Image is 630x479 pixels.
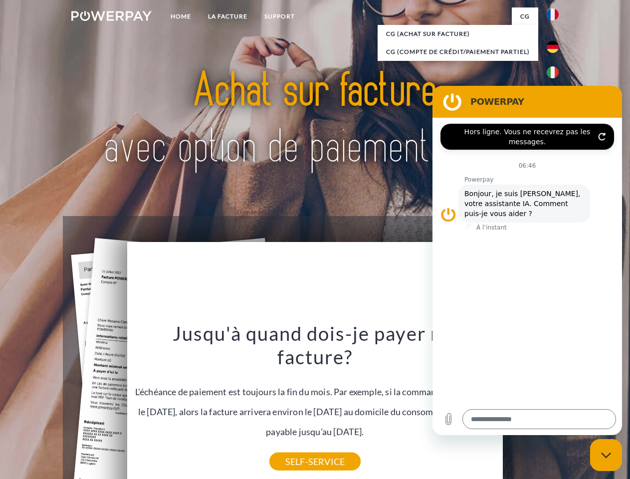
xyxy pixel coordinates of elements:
[378,25,538,43] a: CG (achat sur facture)
[547,41,559,53] img: de
[590,439,622,471] iframe: Bouton de lancement de la fenêtre de messagerie, conversation en cours
[512,7,538,25] a: CG
[95,48,535,191] img: title-powerpay_fr.svg
[378,43,538,61] a: CG (Compte de crédit/paiement partiel)
[71,11,152,21] img: logo-powerpay-white.svg
[547,8,559,20] img: fr
[432,86,622,435] iframe: Fenêtre de messagerie
[256,7,303,25] a: Support
[162,7,200,25] a: Home
[547,66,559,78] img: it
[133,321,497,369] h3: Jusqu'à quand dois-je payer ma facture?
[133,321,497,462] div: L'échéance de paiement est toujours la fin du mois. Par exemple, si la commande a été passée le [...
[269,453,361,471] a: SELF-SERVICE
[200,7,256,25] a: LA FACTURE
